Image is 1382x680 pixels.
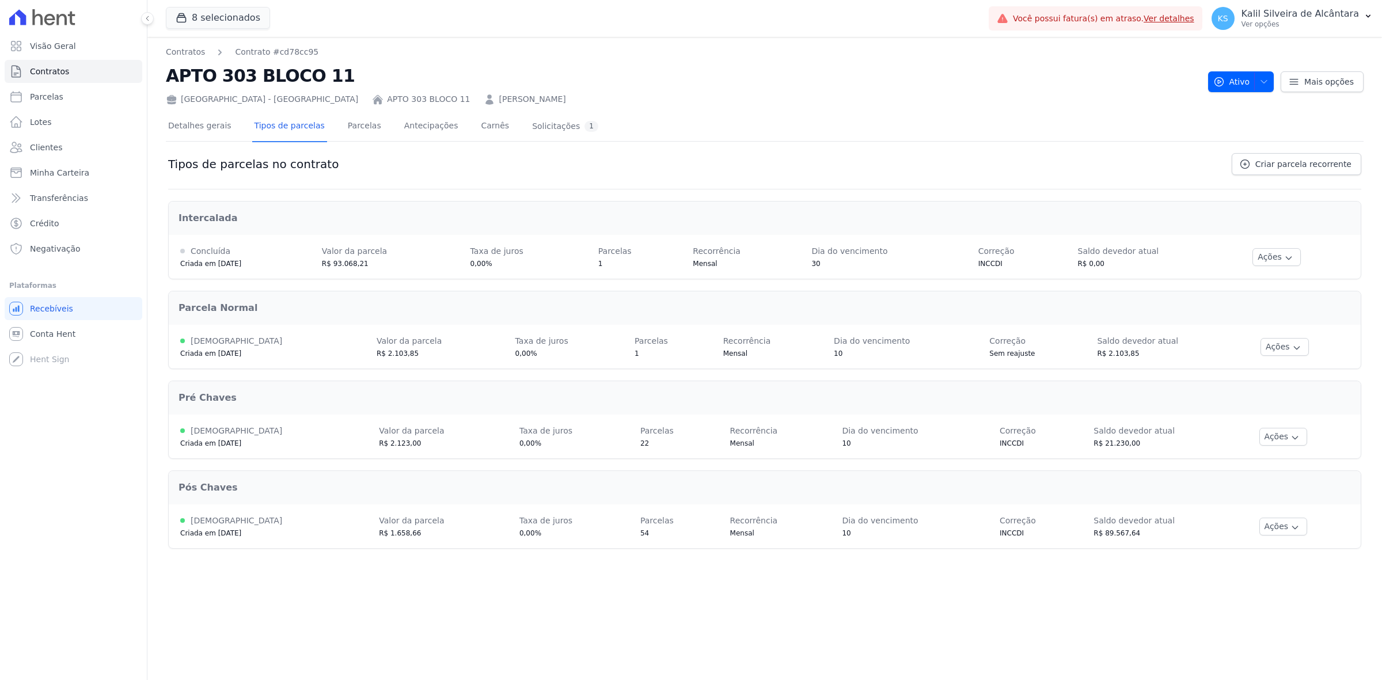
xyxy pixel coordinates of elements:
span: 0,00% [519,529,541,537]
span: Correção [989,336,1026,345]
span: 10 [834,350,842,358]
button: KS Kalil Silveira de Alcântara Ver opções [1202,2,1382,35]
span: Criada em [DATE] [180,529,241,537]
span: R$ 1.658,66 [379,529,421,537]
h2: Pós Chaves [179,481,1351,495]
span: R$ 2.123,00 [379,439,421,447]
a: Antecipações [402,112,461,142]
span: Clientes [30,142,62,153]
a: Lotes [5,111,142,134]
a: Criar parcela recorrente [1232,153,1361,175]
span: Taxa de juros [519,426,572,435]
span: [DEMOGRAPHIC_DATA] [191,426,282,435]
a: Clientes [5,136,142,159]
span: Saldo devedor atual [1094,516,1175,525]
nav: Breadcrumb [166,46,318,58]
a: Mais opções [1281,71,1364,92]
span: INCCDI [1000,529,1024,537]
button: Ações [1252,248,1301,266]
span: Parcelas [598,246,632,256]
span: Contratos [30,66,69,77]
span: Minha Carteira [30,167,89,178]
a: Contratos [5,60,142,83]
span: Negativação [30,243,81,254]
span: Taxa de juros [470,246,523,256]
span: KS [1218,14,1228,22]
span: Recebíveis [30,303,73,314]
a: Minha Carteira [5,161,142,184]
span: Criada em [DATE] [180,260,241,268]
span: R$ 0,00 [1078,260,1105,268]
nav: Breadcrumb [166,46,1199,58]
a: Contratos [166,46,205,58]
h1: Tipos de parcelas no contrato [168,157,339,171]
span: 22 [640,439,649,447]
span: Mensal [730,439,754,447]
span: Correção [1000,516,1036,525]
span: Recorrência [723,336,771,345]
span: 54 [640,529,649,537]
span: 1 [635,350,639,358]
span: Parcelas [640,516,674,525]
span: Valor da parcela [379,426,444,435]
span: R$ 21.230,00 [1094,439,1140,447]
p: Kalil Silveira de Alcântara [1241,8,1359,20]
a: Solicitações1 [530,112,601,142]
span: Dia do vencimento [834,336,910,345]
div: Plataformas [9,279,138,292]
div: [GEOGRAPHIC_DATA] - [GEOGRAPHIC_DATA] [166,93,358,105]
span: Criar parcela recorrente [1255,158,1351,170]
button: Ativo [1208,71,1274,92]
span: Valor da parcela [377,336,442,345]
button: Ações [1259,518,1308,535]
span: Valor da parcela [322,246,387,256]
span: Dia do vencimento [842,516,918,525]
span: Parcelas [30,91,63,102]
span: 10 [842,439,851,447]
a: Parcelas [5,85,142,108]
span: Transferências [30,192,88,204]
a: Carnês [479,112,511,142]
span: R$ 2.103,85 [1097,350,1139,358]
span: Mais opções [1304,76,1354,88]
span: 0,00% [519,439,541,447]
span: Dia do vencimento [842,426,918,435]
a: Visão Geral [5,35,142,58]
button: 8 selecionados [166,7,270,29]
span: Mensal [723,350,747,358]
button: Ações [1260,338,1309,356]
h2: Pré Chaves [179,391,1351,405]
span: Saldo devedor atual [1094,426,1175,435]
span: Concluída [191,246,230,256]
a: Conta Hent [5,322,142,345]
span: Saldo devedor atual [1097,336,1178,345]
span: Taxa de juros [519,516,572,525]
span: Mensal [693,260,717,268]
a: Negativação [5,237,142,260]
div: 1 [584,121,598,132]
span: Lotes [30,116,52,128]
span: Parcelas [640,426,674,435]
span: Visão Geral [30,40,76,52]
a: Detalhes gerais [166,112,234,142]
span: Conta Hent [30,328,75,340]
h2: Intercalada [179,211,1351,225]
span: 10 [842,529,851,537]
span: [DEMOGRAPHIC_DATA] [191,336,282,345]
span: Você possui fatura(s) em atraso. [1013,13,1194,25]
a: Ver detalhes [1144,14,1194,23]
span: R$ 89.567,64 [1094,529,1140,537]
span: INCCDI [1000,439,1024,447]
a: [PERSON_NAME] [499,93,565,105]
div: Solicitações [532,121,598,132]
span: Recorrência [693,246,741,256]
a: Contrato #cd78cc95 [235,46,318,58]
h2: APTO 303 BLOCO 11 [166,63,1199,89]
span: Recorrência [730,426,778,435]
span: Ativo [1213,71,1250,92]
span: Criada em [DATE] [180,439,241,447]
span: Taxa de juros [515,336,568,345]
span: Recorrência [730,516,778,525]
span: Crédito [30,218,59,229]
h2: Parcela Normal [179,301,1351,315]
